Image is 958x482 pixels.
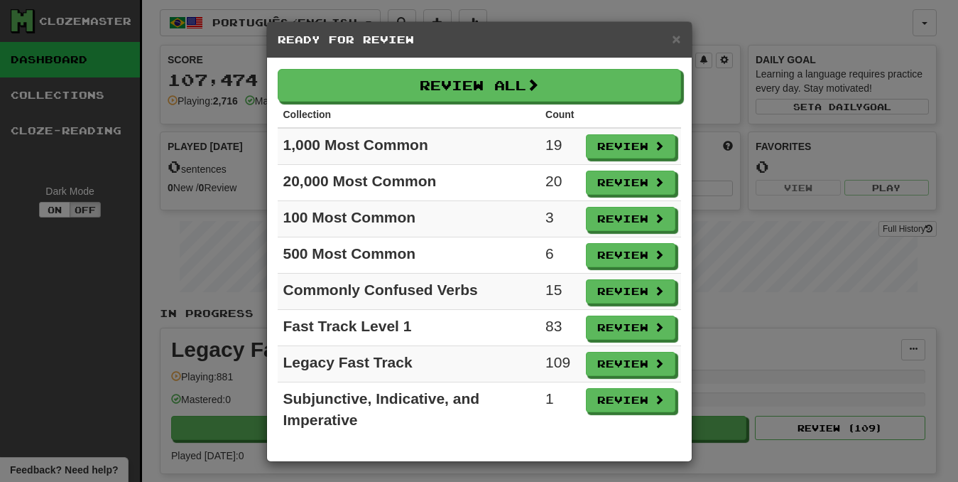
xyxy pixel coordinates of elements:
button: Review [586,207,675,231]
td: Legacy Fast Track [278,346,540,382]
button: Review [586,316,675,340]
td: 6 [540,237,579,274]
td: 1,000 Most Common [278,128,540,165]
td: 500 Most Common [278,237,540,274]
h5: Ready for Review [278,33,681,47]
td: 109 [540,346,579,382]
button: Close [672,31,680,46]
th: Collection [278,102,540,128]
span: × [672,31,680,47]
th: Count [540,102,579,128]
button: Review [586,171,675,195]
button: Review [586,352,675,376]
button: Review All [278,69,681,102]
td: Fast Track Level 1 [278,310,540,346]
button: Review [586,134,675,159]
td: 19 [540,128,579,165]
button: Review [586,243,675,267]
td: 1 [540,382,579,437]
td: Subjunctive, Indicative, and Imperative [278,382,540,437]
button: Review [586,388,675,412]
td: 20,000 Most Common [278,165,540,201]
button: Review [586,279,675,304]
td: 100 Most Common [278,201,540,237]
td: 15 [540,274,579,310]
td: 83 [540,310,579,346]
td: 3 [540,201,579,237]
td: 20 [540,165,579,201]
td: Commonly Confused Verbs [278,274,540,310]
